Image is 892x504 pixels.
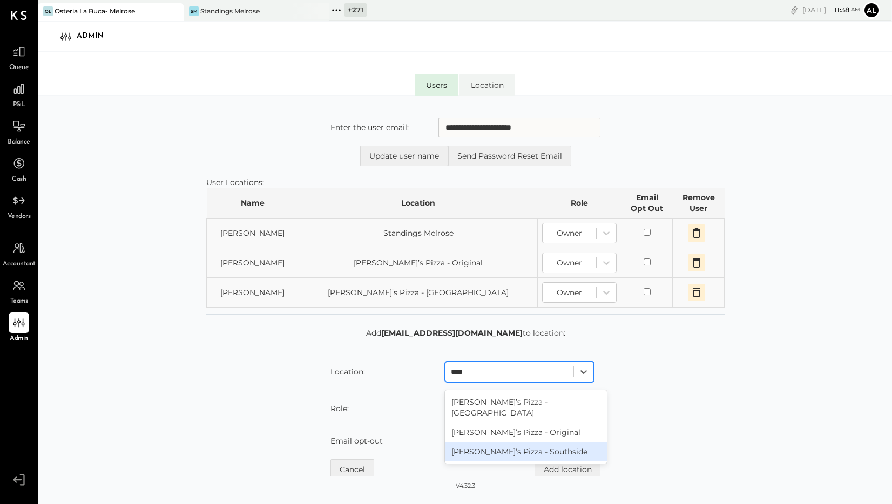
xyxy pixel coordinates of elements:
[366,328,565,338] p: Add to location:
[538,188,621,219] th: Role
[207,188,299,219] th: Name
[1,42,37,73] a: Queue
[535,460,600,479] button: Add location
[8,212,31,222] span: Vendors
[77,28,114,45] div: Admin
[1,79,37,110] a: P&L
[1,116,37,147] a: Balance
[43,6,53,16] div: OL
[863,2,880,19] button: Al
[1,238,37,269] a: Accountant
[802,5,860,15] div: [DATE]
[200,6,260,16] div: Standings Melrose
[299,278,537,308] td: [PERSON_NAME]’s Pizza - [GEOGRAPHIC_DATA]
[445,423,607,442] div: [PERSON_NAME]’s Pizza - Original
[445,442,607,461] div: [PERSON_NAME]’s Pizza - Southside
[10,334,28,344] span: Admin
[8,138,30,147] span: Balance
[381,328,523,338] strong: [EMAIL_ADDRESS][DOMAIN_NAME]
[415,74,458,96] li: Users
[9,63,29,73] span: Queue
[1,153,37,185] a: Cash
[330,366,365,377] label: Location:
[299,248,537,278] td: [PERSON_NAME]’s Pizza - Original
[360,146,448,166] button: Update user name
[344,3,367,17] div: + 271
[330,122,409,133] label: Enter the user email:
[10,297,28,307] span: Teams
[1,312,37,344] a: Admin
[621,188,673,219] th: Email Opt Out
[330,435,383,446] label: Email opt-out
[13,100,25,110] span: P&L
[189,6,199,16] div: SM
[673,188,725,219] th: Remove User
[299,219,537,248] td: Standings Melrose
[12,175,26,185] span: Cash
[207,248,299,278] td: [PERSON_NAME]
[459,74,515,96] li: Location
[1,190,37,222] a: Vendors
[1,275,37,307] a: Teams
[445,392,607,423] div: [PERSON_NAME]’s Pizza - [GEOGRAPHIC_DATA]
[3,260,36,269] span: Accountant
[456,482,475,491] div: v 4.32.3
[55,6,135,16] div: Osteria La Buca- Melrose
[330,459,374,480] button: Cancel
[789,4,800,16] div: copy link
[299,188,537,219] th: Location
[207,219,299,248] td: [PERSON_NAME]
[330,403,349,414] label: Role:
[206,177,725,188] div: User Locations:
[448,146,571,166] button: Send Password Reset Email
[207,278,299,308] td: [PERSON_NAME]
